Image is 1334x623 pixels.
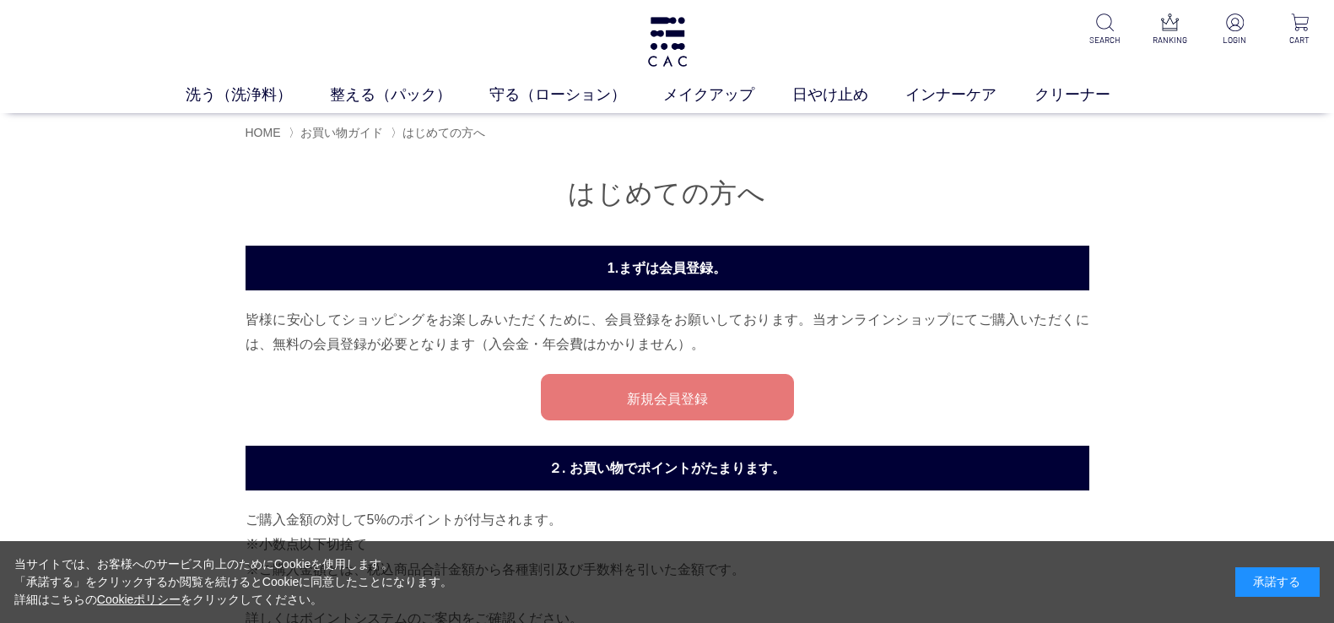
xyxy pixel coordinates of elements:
h3: ２. お買い物でポイントがたまります。 [246,446,1089,490]
a: RANKING [1149,14,1191,46]
a: 日やけ止め [792,84,906,106]
a: お買い物ガイド [300,126,383,139]
div: 当サイトでは、お客様へのサービス向上のためにCookieを使用します。 「承諾する」をクリックするか閲覧を続けるとCookieに同意したことになります。 詳細はこちらの をクリックしてください。 [14,555,453,609]
a: HOME [246,126,281,139]
div: 承諾する [1235,567,1320,597]
a: CART [1279,14,1320,46]
li: 〉 [289,125,387,141]
a: 守る（ローション） [489,84,664,106]
a: 新規会員登録 [541,374,794,420]
span: はじめての方へ [402,126,485,139]
a: クリーナー [1034,84,1148,106]
a: 洗う（洗浄料） [186,84,330,106]
h1: はじめての方へ [246,176,1089,212]
p: SEARCH [1084,34,1126,46]
p: LOGIN [1214,34,1256,46]
a: 整える（パック） [330,84,489,106]
p: CART [1279,34,1320,46]
img: logo [645,17,689,67]
a: Cookieポリシー [97,593,181,606]
a: LOGIN [1214,14,1256,46]
a: メイクアップ [663,84,792,106]
p: RANKING [1149,34,1191,46]
h3: 1.まずは会員登録。 [246,246,1089,290]
a: SEARCH [1084,14,1126,46]
a: インナーケア [905,84,1034,106]
li: 〉 [391,125,489,141]
p: 皆様に安心してショッピングをお楽しみいただくために、会員登録をお願いしております。当オンラインショップにてご購入いただくには、無料の会員登録が必要となります（入会金・年会費はかかりません）。 [246,307,1089,357]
